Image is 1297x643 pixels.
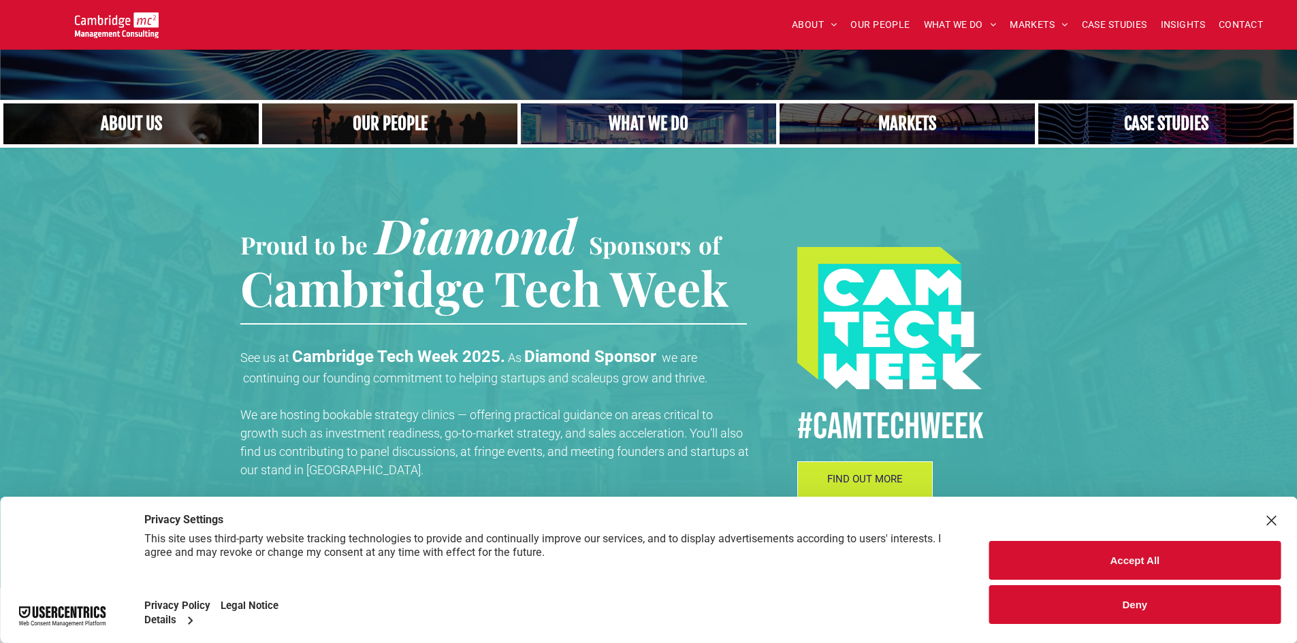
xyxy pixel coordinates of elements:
a: INSIGHTS [1154,14,1212,35]
span: Diamond [375,203,577,267]
span: FIND OUT MORE [827,473,903,485]
span: Sponsors [589,229,691,261]
a: CASE STUDIES [1075,14,1154,35]
a: Close up of woman's face, centered on her eyes [3,103,259,144]
a: WHAT WE DO [917,14,1004,35]
img: #CAMTECHWEEK logo, digital infrastructure [797,247,982,389]
a: Your Business Transformed | Cambridge Management Consulting [75,14,159,29]
span: #CamTECHWEEK [797,404,984,450]
span: Cambridge Tech Week [240,255,728,319]
span: Proud to be [240,229,368,261]
a: CASE STUDIES | See an Overview of All Our Case Studies | Cambridge Management Consulting [1038,103,1294,144]
span: See us at [240,350,289,365]
a: A yoga teacher lifting his whole body off the ground in the peacock pose [513,102,784,146]
img: Go to Homepage [75,12,159,38]
span: We are hosting bookable strategy clinics — offering practical guidance on areas critical to growt... [240,408,749,477]
strong: Diamond Sponsor [524,347,656,366]
strong: Cambridge Tech Week 2025. [292,347,505,366]
a: A crowd in silhouette at sunset, on a rise or lookout point [262,103,517,144]
a: CONTACT [1212,14,1270,35]
a: Telecoms | Decades of Experience Across Multiple Industries & Regions [780,103,1035,144]
a: ABOUT [785,14,844,35]
span: As [508,350,522,365]
span: continuing our founding commitment to helping startups and scaleups grow and thrive. [243,371,707,385]
span: we are [662,350,697,365]
a: MARKETS [1003,14,1074,35]
a: OUR PEOPLE [844,14,916,35]
span: of [699,229,720,261]
a: FIND OUT MORE [797,461,933,497]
